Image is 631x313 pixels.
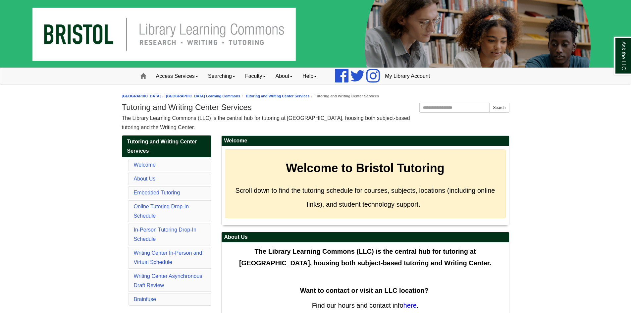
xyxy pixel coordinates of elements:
a: Access Services [151,68,203,84]
a: Help [297,68,322,84]
a: My Library Account [380,68,435,84]
a: Faculty [240,68,271,84]
span: The Library Learning Commons (LLC) is the central hub for tutoring at [GEOGRAPHIC_DATA], housing ... [122,115,410,130]
li: Tutoring and Writing Center Services [310,93,379,99]
h2: About Us [222,232,509,242]
strong: Want to contact or visit an LLC location? [300,287,429,294]
span: Scroll down to find the tutoring schedule for courses, subjects, locations (including online link... [236,187,495,208]
span: The Library Learning Commons (LLC) is the central hub for tutoring at [GEOGRAPHIC_DATA], housing ... [239,248,491,267]
a: Tutoring and Writing Center Services [245,94,309,98]
a: Searching [203,68,240,84]
span: Find our hours and contact info [312,302,403,309]
a: Welcome [134,162,156,168]
a: [GEOGRAPHIC_DATA] Learning Commons [166,94,240,98]
a: About [271,68,298,84]
a: [GEOGRAPHIC_DATA] [122,94,161,98]
h2: Welcome [222,136,509,146]
a: here [403,302,417,309]
span: . [417,302,419,309]
a: Online Tutoring Drop-In Schedule [134,204,189,219]
button: Search [489,103,509,113]
a: In-Person Tutoring Drop-In Schedule [134,227,196,242]
a: About Us [134,176,156,182]
h1: Tutoring and Writing Center Services [122,103,509,112]
a: Embedded Tutoring [134,190,180,195]
a: Writing Center Asynchronous Draft Review [134,273,202,288]
a: Writing Center In-Person and Virtual Schedule [134,250,202,265]
nav: breadcrumb [122,93,509,99]
strong: Welcome to Bristol Tutoring [286,161,445,175]
span: Tutoring and Writing Center Services [127,139,197,154]
a: Brainfuse [134,296,156,302]
a: Tutoring and Writing Center Services [122,135,211,157]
